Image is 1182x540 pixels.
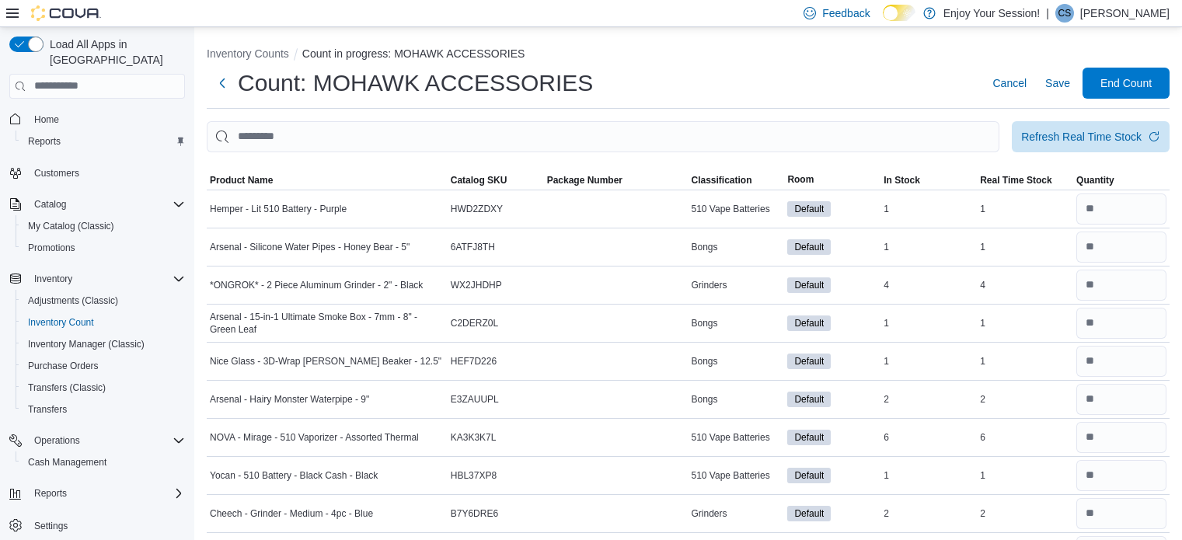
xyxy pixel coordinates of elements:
span: Default [787,201,831,217]
span: Customers [28,163,185,183]
button: Home [3,108,191,131]
span: Catalog [28,195,185,214]
span: Transfers [28,403,67,416]
div: 1 [977,314,1073,333]
button: Product Name [207,171,448,190]
div: 1 [880,200,977,218]
a: Home [28,110,65,129]
a: Purchase Orders [22,357,105,375]
div: 2 [977,504,1073,523]
button: Inventory [3,268,191,290]
span: Default [794,278,824,292]
button: End Count [1083,68,1170,99]
span: Real Time Stock [980,174,1051,186]
span: *ONGROK* - 2 Piece Aluminum Grinder - 2" - Black [210,279,423,291]
span: Cheech - Grinder - Medium - 4pc - Blue [210,507,373,520]
p: Enjoy Your Session! [943,4,1041,23]
button: Transfers (Classic) [16,377,191,399]
span: Bongs [691,355,717,368]
button: Operations [3,430,191,451]
span: Reports [34,487,67,500]
span: Default [794,354,824,368]
span: In Stock [884,174,920,186]
button: Reports [3,483,191,504]
span: 510 Vape Batteries [691,203,769,215]
button: Purchase Orders [16,355,191,377]
div: Ciara Smith [1055,4,1074,23]
span: Quantity [1076,174,1114,186]
span: Load All Apps in [GEOGRAPHIC_DATA] [44,37,185,68]
span: Room [787,173,814,186]
span: Inventory Manager (Classic) [28,338,145,350]
span: Adjustments (Classic) [28,294,118,307]
span: Default [787,468,831,483]
button: Reports [16,131,191,152]
span: HEF7D226 [451,355,497,368]
button: Package Number [544,171,689,190]
span: Reports [28,135,61,148]
button: Catalog [28,195,72,214]
span: Cash Management [28,456,106,469]
span: 510 Vape Batteries [691,469,769,482]
span: Grinders [691,507,727,520]
a: Adjustments (Classic) [22,291,124,310]
span: 510 Vape Batteries [691,431,769,444]
p: | [1046,4,1049,23]
button: Catalog [3,193,191,215]
span: Home [34,113,59,126]
span: Bongs [691,317,717,329]
button: Operations [28,431,86,450]
button: Classification [688,171,784,190]
span: Purchase Orders [22,357,185,375]
span: Bongs [691,393,717,406]
span: Default [794,392,824,406]
span: Purchase Orders [28,360,99,372]
button: Inventory Count [16,312,191,333]
span: CS [1058,4,1072,23]
button: Refresh Real Time Stock [1012,121,1170,152]
span: Transfers [22,400,185,419]
span: WX2JHDHP [451,279,502,291]
div: 6 [880,428,977,447]
span: Classification [691,174,751,186]
span: Feedback [822,5,870,21]
span: Default [794,202,824,216]
button: Count in progress: MOHAWK ACCESSORIES [302,47,525,60]
span: Save [1045,75,1070,91]
span: Reports [22,132,185,151]
button: Reports [28,484,73,503]
span: Cash Management [22,453,185,472]
span: Default [787,506,831,521]
span: Default [794,430,824,444]
span: Arsenal - Hairy Monster Waterpipe - 9" [210,393,369,406]
button: Promotions [16,237,191,259]
span: 6ATFJ8TH [451,241,495,253]
span: Adjustments (Classic) [22,291,185,310]
span: NOVA - Mirage - 510 Vaporizer - Assorted Thermal [210,431,419,444]
a: Inventory Count [22,313,100,332]
span: B7Y6DRE6 [451,507,498,520]
button: Customers [3,162,191,184]
span: Default [794,507,824,521]
span: Bongs [691,241,717,253]
span: Package Number [547,174,622,186]
button: Inventory Counts [207,47,289,60]
div: 6 [977,428,1073,447]
span: HWD2ZDXY [451,203,503,215]
button: Transfers [16,399,191,420]
button: Cash Management [16,451,191,473]
span: Customers [34,167,79,179]
span: Inventory Manager (Classic) [22,335,185,354]
span: Default [787,430,831,445]
span: Reports [28,484,185,503]
button: Save [1039,68,1076,99]
span: E3ZAUUPL [451,393,499,406]
div: Refresh Real Time Stock [1021,129,1142,145]
div: 1 [977,466,1073,485]
span: My Catalog (Classic) [22,217,185,235]
span: Home [28,110,185,129]
div: 1 [977,352,1073,371]
span: Transfers (Classic) [22,378,185,397]
button: Inventory [28,270,78,288]
span: Settings [28,515,185,535]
